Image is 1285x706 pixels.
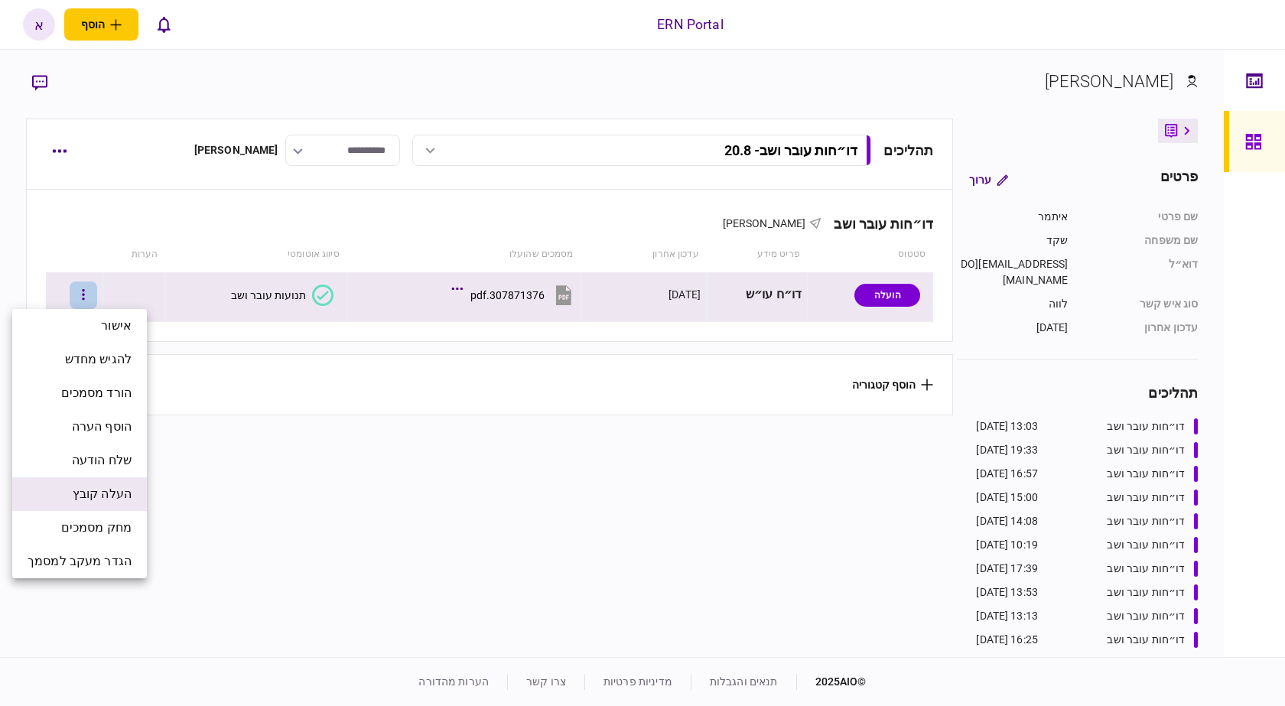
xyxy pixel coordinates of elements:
span: הוסף הערה [72,418,132,436]
span: הורד מסמכים [61,384,132,402]
span: מחק מסמכים [61,519,132,537]
span: להגיש מחדש [65,350,132,369]
span: שלח הודעה [72,451,132,470]
span: אישור [101,317,132,335]
span: העלה קובץ [73,485,132,503]
span: הגדר מעקב למסמך [28,552,132,571]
